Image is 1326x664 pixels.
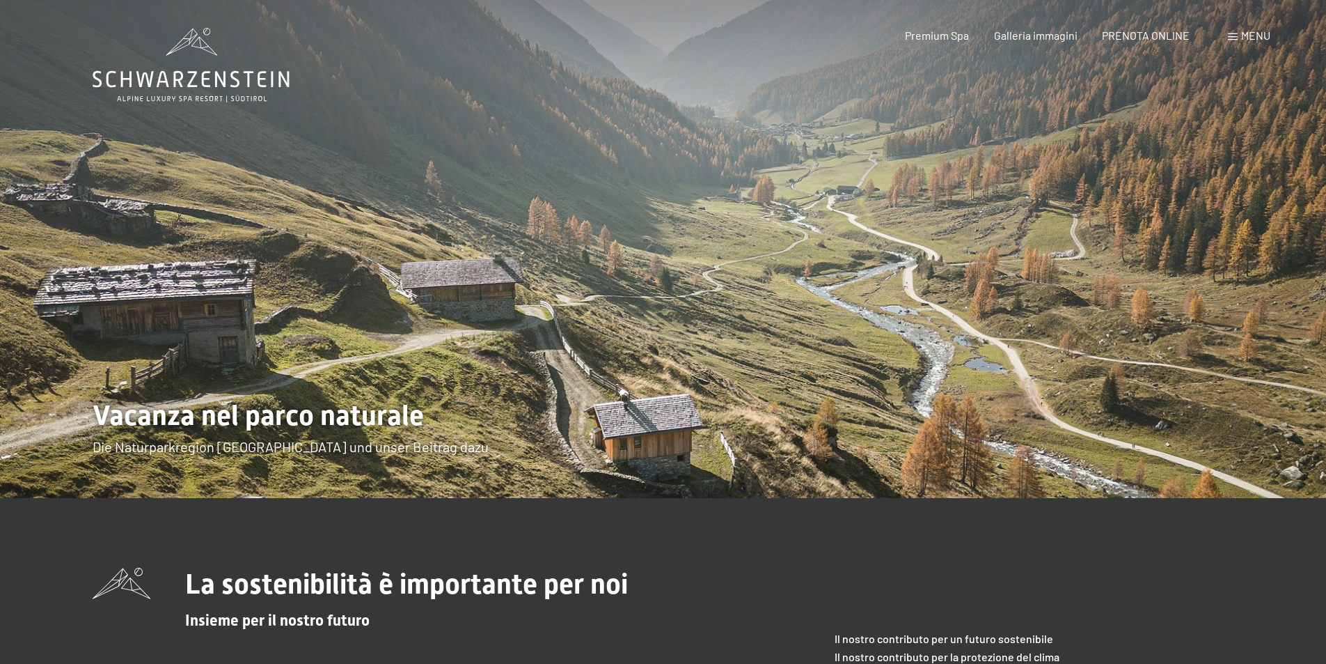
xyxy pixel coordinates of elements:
[93,399,424,432] span: Vacanza nel parco naturale
[1102,29,1190,42] a: PRENOTA ONLINE
[185,568,628,601] span: La sostenibilità è importante per noi
[905,29,969,42] a: Premium Spa
[1241,29,1270,42] span: Menu
[994,29,1078,42] a: Galleria immagini
[93,438,489,455] span: Die Naturparkregion [GEOGRAPHIC_DATA] und unser Beitrag dazu
[185,612,370,629] span: Insieme per il nostro futuro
